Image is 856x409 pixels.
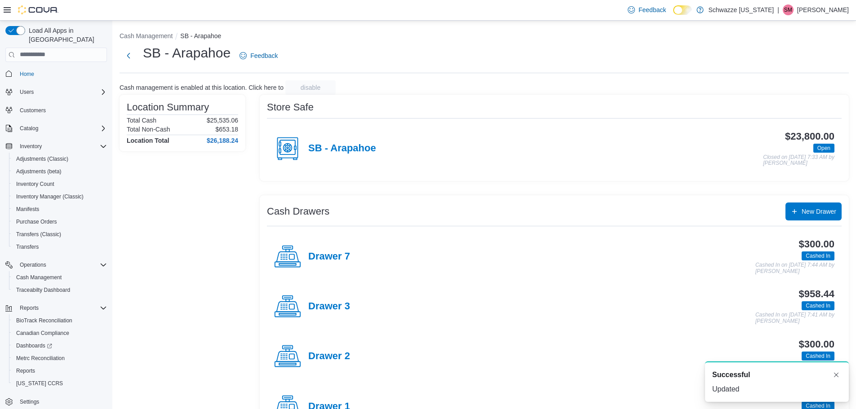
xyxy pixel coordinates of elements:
[308,351,350,362] h4: Drawer 2
[817,144,830,152] span: Open
[13,242,42,252] a: Transfers
[2,86,111,98] button: Users
[308,251,350,263] h4: Drawer 7
[13,272,65,283] a: Cash Management
[16,396,107,407] span: Settings
[16,105,49,116] a: Customers
[127,126,170,133] h6: Total Non-Cash
[712,384,842,395] div: Updated
[13,365,107,376] span: Reports
[16,168,62,175] span: Adjustments (beta)
[13,154,72,164] a: Adjustments (Classic)
[25,26,107,44] span: Load All Apps in [GEOGRAPHIC_DATA]
[13,166,107,177] span: Adjustments (beta)
[120,32,173,40] button: Cash Management
[16,155,68,163] span: Adjustments (Classic)
[712,369,750,380] span: Successful
[20,88,34,96] span: Users
[9,203,111,215] button: Manifests
[16,69,38,79] a: Home
[712,369,842,380] div: Notification
[308,143,376,154] h4: SB - Arapahoe
[13,204,43,215] a: Manifests
[13,191,87,202] a: Inventory Manager (Classic)
[13,229,65,240] a: Transfers (Classic)
[9,339,111,352] a: Dashboards
[127,117,156,124] h6: Total Cash
[813,144,834,153] span: Open
[120,31,849,42] nav: An example of EuiBreadcrumbs
[301,83,320,92] span: disable
[20,261,46,268] span: Operations
[250,51,278,60] span: Feedback
[120,84,284,91] p: Cash management is enabled at this location. Click here to
[215,126,238,133] p: $653.18
[9,178,111,190] button: Inventory Count
[9,284,111,296] button: Traceabilty Dashboard
[16,317,72,324] span: BioTrack Reconciliation
[13,328,107,339] span: Canadian Compliance
[831,369,842,380] button: Dismiss toast
[13,242,107,252] span: Transfers
[763,154,834,167] p: Closed on [DATE] 7:33 AM by [PERSON_NAME]
[806,252,830,260] span: Cashed In
[9,377,111,390] button: [US_STATE] CCRS
[785,131,834,142] h3: $23,800.00
[639,5,666,14] span: Feedback
[20,398,39,405] span: Settings
[16,355,65,362] span: Metrc Reconciliation
[9,215,111,228] button: Purchase Orders
[13,154,107,164] span: Adjustments (Classic)
[9,228,111,241] button: Transfers (Classic)
[16,259,50,270] button: Operations
[308,301,350,312] h4: Drawer 3
[806,352,830,360] span: Cashed In
[9,153,111,165] button: Adjustments (Classic)
[20,125,38,132] span: Catalog
[127,137,169,144] h4: Location Total
[16,218,57,225] span: Purchase Orders
[207,137,238,144] h4: $26,188.24
[20,70,34,78] span: Home
[13,378,107,389] span: Washington CCRS
[777,4,779,15] p: |
[784,4,792,15] span: SM
[9,190,111,203] button: Inventory Manager (Classic)
[2,122,111,135] button: Catalog
[267,102,314,113] h3: Store Safe
[624,1,670,19] a: Feedback
[16,193,84,200] span: Inventory Manager (Classic)
[13,272,107,283] span: Cash Management
[799,289,834,299] h3: $958.44
[9,352,111,365] button: Metrc Reconciliation
[9,271,111,284] button: Cash Management
[16,330,69,337] span: Canadian Compliance
[9,165,111,178] button: Adjustments (beta)
[16,87,37,97] button: Users
[16,286,70,294] span: Traceabilty Dashboard
[802,301,834,310] span: Cashed In
[13,340,56,351] a: Dashboards
[120,47,137,65] button: Next
[755,312,834,324] p: Cashed In on [DATE] 7:41 AM by [PERSON_NAME]
[16,123,107,134] span: Catalog
[9,365,111,377] button: Reports
[13,229,107,240] span: Transfers (Classic)
[2,395,111,408] button: Settings
[13,353,107,364] span: Metrc Reconciliation
[236,47,281,65] a: Feedback
[13,179,58,189] a: Inventory Count
[16,259,107,270] span: Operations
[143,44,231,62] h1: SB - Arapahoe
[285,80,336,95] button: disable
[16,68,107,79] span: Home
[16,141,107,152] span: Inventory
[16,380,63,387] span: [US_STATE] CCRS
[16,367,35,374] span: Reports
[13,285,107,295] span: Traceabilty Dashboard
[2,140,111,153] button: Inventory
[799,239,834,250] h3: $300.00
[2,104,111,117] button: Customers
[806,302,830,310] span: Cashed In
